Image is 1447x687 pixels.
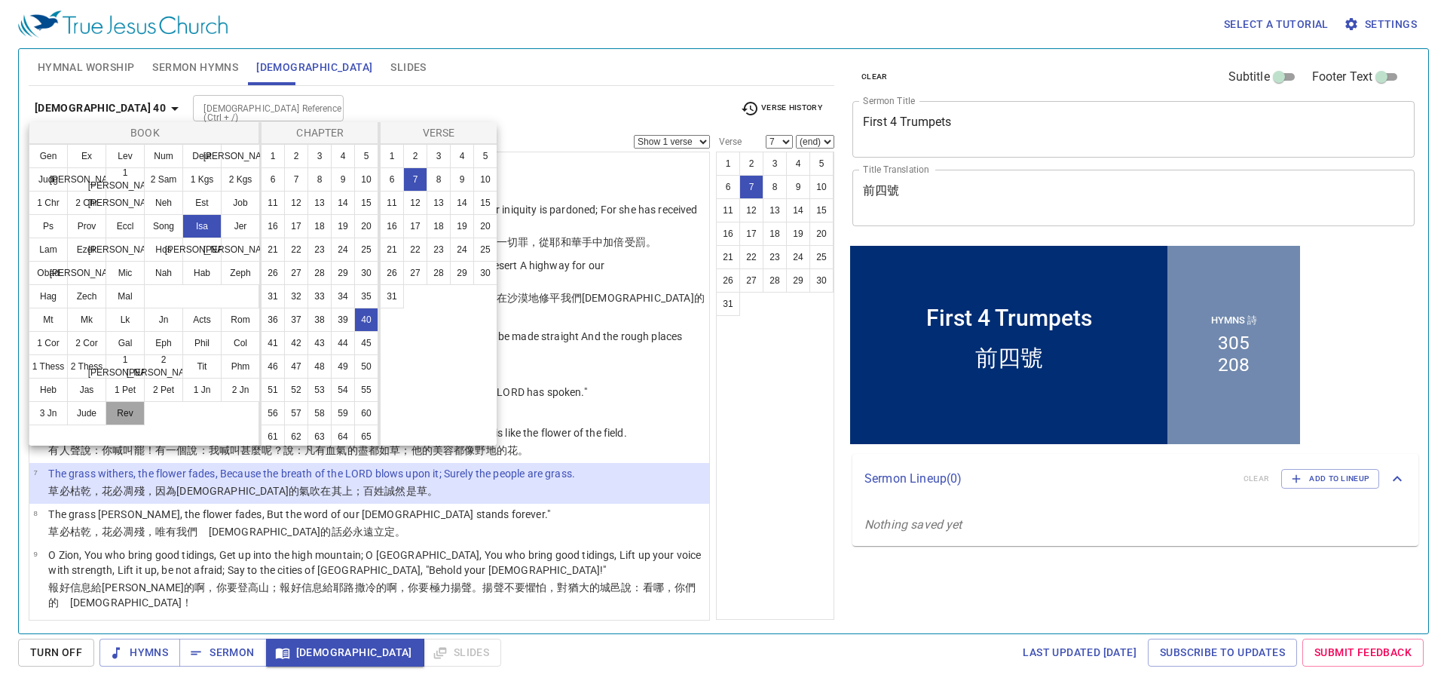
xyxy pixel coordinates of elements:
[403,261,427,285] button: 27
[182,167,222,192] button: 1 Kgs
[403,214,427,238] button: 17
[106,261,145,285] button: Mic
[307,308,332,332] button: 38
[29,214,68,238] button: Ps
[67,238,106,262] button: Ezek
[284,308,308,332] button: 37
[106,167,145,192] button: 1 [PERSON_NAME]
[307,144,332,168] button: 3
[221,167,260,192] button: 2 Kgs
[284,191,308,215] button: 12
[372,112,403,133] li: 208
[182,354,222,379] button: Tit
[29,308,68,332] button: Mt
[331,191,355,215] button: 14
[106,378,145,402] button: 1 Pet
[106,331,145,355] button: Gal
[331,167,355,192] button: 9
[331,331,355,355] button: 44
[106,308,145,332] button: Lk
[354,214,378,238] button: 20
[261,238,285,262] button: 21
[307,191,332,215] button: 13
[221,261,260,285] button: Zeph
[67,261,106,285] button: [PERSON_NAME]
[144,308,183,332] button: Jn
[307,378,332,402] button: 53
[331,144,355,168] button: 4
[473,167,497,192] button: 10
[67,354,106,379] button: 2 Thess
[106,354,145,379] button: 1 [PERSON_NAME]
[29,191,68,215] button: 1 Chr
[331,238,355,262] button: 24
[307,261,332,285] button: 28
[331,354,355,379] button: 49
[284,214,308,238] button: 17
[450,238,474,262] button: 24
[261,401,285,425] button: 56
[67,401,106,425] button: Jude
[29,331,68,355] button: 1 Cor
[354,308,378,332] button: 40
[106,191,145,215] button: [PERSON_NAME]
[284,167,308,192] button: 7
[144,238,183,262] button: Hos
[450,261,474,285] button: 29
[261,331,285,355] button: 41
[307,425,332,449] button: 63
[365,72,411,85] p: Hymns 詩
[331,378,355,402] button: 54
[331,308,355,332] button: 39
[403,191,427,215] button: 12
[29,167,68,192] button: Judg
[29,354,68,379] button: 1 Thess
[29,284,68,308] button: Hag
[473,191,497,215] button: 15
[67,214,106,238] button: Prov
[106,214,145,238] button: Eccl
[80,63,246,89] div: First 4 Trumpets
[182,191,222,215] button: Est
[67,331,106,355] button: 2 Cor
[380,214,404,238] button: 16
[261,167,285,192] button: 6
[106,401,145,425] button: Rev
[265,125,376,140] p: Chapter
[403,167,427,192] button: 7
[29,378,68,402] button: Heb
[221,308,260,332] button: Rom
[144,144,183,168] button: Num
[403,238,427,262] button: 22
[380,284,404,308] button: 31
[354,191,378,215] button: 15
[331,284,355,308] button: 34
[284,144,308,168] button: 2
[182,144,222,168] button: Deut
[307,401,332,425] button: 58
[284,354,308,379] button: 47
[261,261,285,285] button: 26
[67,308,106,332] button: Mk
[427,261,451,285] button: 28
[221,378,260,402] button: 2 Jn
[380,261,404,285] button: 26
[450,167,474,192] button: 9
[144,331,183,355] button: Eph
[32,125,258,140] p: Book
[221,191,260,215] button: Job
[307,354,332,379] button: 48
[221,354,260,379] button: Phm
[106,144,145,168] button: Lev
[261,354,285,379] button: 46
[261,378,285,402] button: 51
[354,401,378,425] button: 60
[261,308,285,332] button: 36
[261,214,285,238] button: 16
[284,331,308,355] button: 42
[450,214,474,238] button: 19
[427,214,451,238] button: 18
[380,238,404,262] button: 21
[284,378,308,402] button: 52
[450,144,474,168] button: 4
